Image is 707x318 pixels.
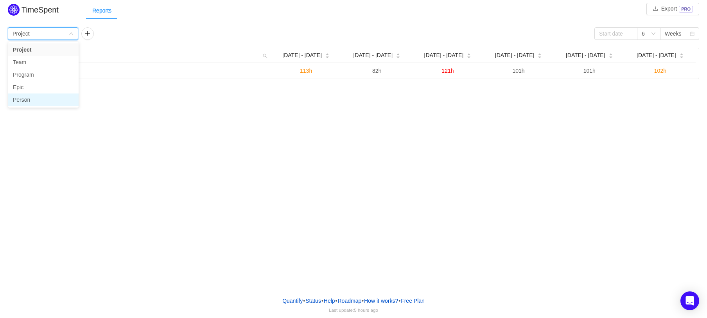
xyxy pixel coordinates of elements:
[396,55,400,57] i: icon: caret-down
[654,68,666,74] span: 102h
[22,5,59,14] h2: TimeSpent
[325,52,329,55] i: icon: caret-up
[467,52,471,57] div: Sort
[646,3,699,15] button: icon: downloadExportPRO
[362,298,364,304] span: •
[690,31,694,37] i: icon: calendar
[495,51,535,59] span: [DATE] - [DATE]
[608,55,613,57] i: icon: caret-down
[642,28,645,40] div: 6
[337,295,362,307] a: Roadmap
[8,4,20,16] img: Quantify logo
[651,31,656,37] i: icon: down
[354,307,378,313] span: 5 hours ago
[300,68,312,74] span: 113h
[13,28,30,40] div: Project
[467,52,471,55] i: icon: caret-up
[400,295,425,307] button: Free Plan
[680,291,699,310] div: Open Intercom Messenger
[323,295,336,307] a: Help
[441,68,454,74] span: 121h
[679,55,684,57] i: icon: caret-down
[364,295,398,307] button: How it works?
[665,28,682,40] div: Weeks
[282,295,303,307] a: Quantify
[325,52,330,57] div: Sort
[608,52,613,55] i: icon: caret-up
[396,52,400,57] div: Sort
[69,31,74,37] i: icon: down
[86,2,118,20] div: Reports
[566,51,605,59] span: [DATE] - [DATE]
[8,81,79,93] li: Epic
[329,307,378,313] span: Last update:
[8,68,79,81] li: Program
[583,68,596,74] span: 101h
[325,55,329,57] i: icon: caret-down
[608,52,613,57] div: Sort
[538,55,542,57] i: icon: caret-down
[336,298,337,304] span: •
[8,93,79,106] li: Person
[396,52,400,55] i: icon: caret-up
[282,51,322,59] span: [DATE] - [DATE]
[679,52,684,57] div: Sort
[8,56,79,68] li: Team
[637,51,676,59] span: [DATE] - [DATE]
[398,298,400,304] span: •
[679,52,684,55] i: icon: caret-up
[305,295,321,307] a: Status
[372,68,381,74] span: 82h
[467,55,471,57] i: icon: caret-down
[513,68,525,74] span: 101h
[594,27,637,40] input: Start date
[260,48,271,63] i: icon: search
[8,43,79,56] li: Project
[303,298,305,304] span: •
[537,52,542,57] div: Sort
[353,51,393,59] span: [DATE] - [DATE]
[538,52,542,55] i: icon: caret-up
[424,51,464,59] span: [DATE] - [DATE]
[81,27,94,40] button: icon: plus
[321,298,323,304] span: •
